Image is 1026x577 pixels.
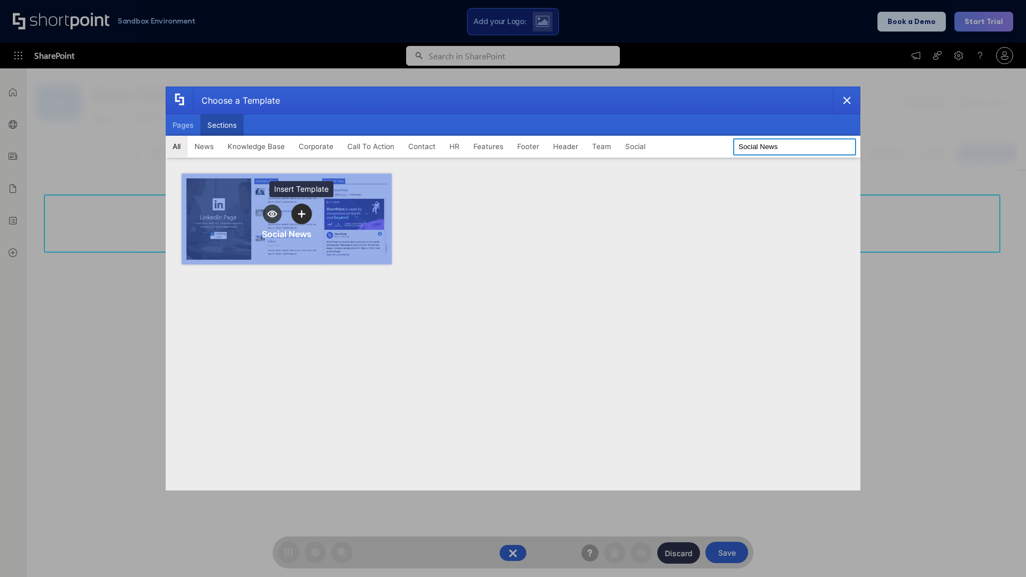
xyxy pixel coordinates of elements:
button: Corporate [292,136,340,157]
button: HR [442,136,467,157]
button: Call To Action [340,136,401,157]
button: Social [618,136,652,157]
div: Social News [262,229,312,239]
button: Pages [166,114,200,136]
button: News [188,136,221,157]
button: Footer [510,136,546,157]
button: Sections [200,114,244,136]
button: Knowledge Base [221,136,292,157]
button: Header [546,136,585,157]
button: Contact [401,136,442,157]
iframe: Chat Widget [973,526,1026,577]
div: Choose a Template [193,87,280,114]
input: Search [733,138,856,155]
button: Features [467,136,510,157]
button: All [166,136,188,157]
button: Team [585,136,618,157]
div: template selector [166,87,860,490]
